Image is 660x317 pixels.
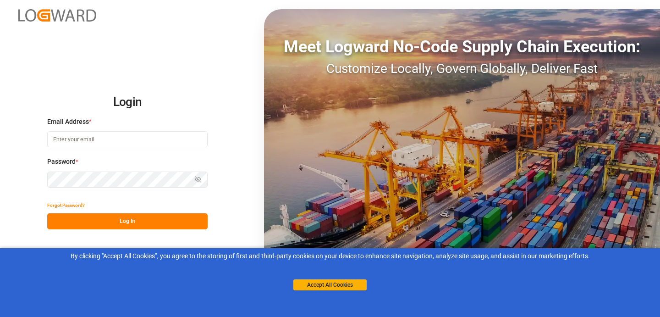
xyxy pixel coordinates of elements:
[264,34,660,59] div: Meet Logward No-Code Supply Chain Execution:
[47,197,85,213] button: Forgot Password?
[47,131,208,147] input: Enter your email
[293,279,367,290] button: Accept All Cookies
[47,157,76,167] span: Password
[6,251,654,261] div: By clicking "Accept All Cookies”, you agree to the storing of first and third-party cookies on yo...
[264,59,660,78] div: Customize Locally, Govern Globally, Deliver Fast
[47,88,208,117] h2: Login
[47,117,89,127] span: Email Address
[47,213,208,229] button: Log In
[18,9,96,22] img: Logward_new_orange.png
